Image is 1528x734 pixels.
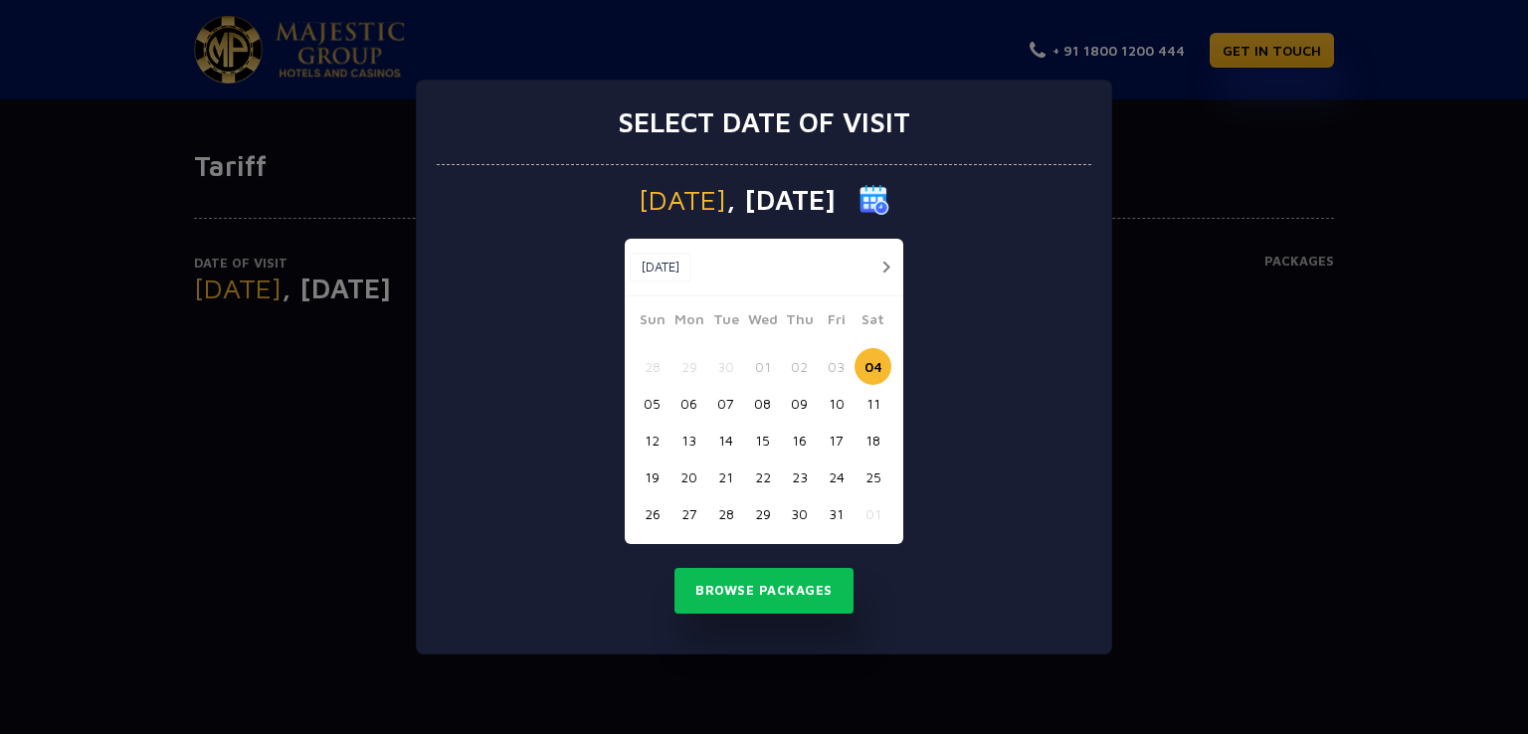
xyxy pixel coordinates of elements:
[634,348,670,385] button: 28
[855,495,891,532] button: 01
[707,385,744,422] button: 07
[818,308,855,336] span: Fri
[726,186,836,214] span: , [DATE]
[859,185,889,215] img: calender icon
[707,495,744,532] button: 28
[855,459,891,495] button: 25
[781,495,818,532] button: 30
[744,459,781,495] button: 22
[818,422,855,459] button: 17
[818,495,855,532] button: 31
[818,385,855,422] button: 10
[670,495,707,532] button: 27
[744,385,781,422] button: 08
[634,308,670,336] span: Sun
[670,459,707,495] button: 20
[855,308,891,336] span: Sat
[634,459,670,495] button: 19
[818,459,855,495] button: 24
[618,105,910,139] h3: Select date of visit
[855,348,891,385] button: 04
[744,495,781,532] button: 29
[855,385,891,422] button: 11
[634,385,670,422] button: 05
[855,422,891,459] button: 18
[744,308,781,336] span: Wed
[670,385,707,422] button: 06
[744,348,781,385] button: 01
[744,422,781,459] button: 15
[781,348,818,385] button: 02
[670,422,707,459] button: 13
[781,385,818,422] button: 09
[781,459,818,495] button: 23
[670,348,707,385] button: 29
[707,308,744,336] span: Tue
[639,186,726,214] span: [DATE]
[674,568,854,614] button: Browse Packages
[781,422,818,459] button: 16
[670,308,707,336] span: Mon
[818,348,855,385] button: 03
[634,422,670,459] button: 12
[634,495,670,532] button: 26
[707,348,744,385] button: 30
[781,308,818,336] span: Thu
[630,253,690,282] button: [DATE]
[707,422,744,459] button: 14
[707,459,744,495] button: 21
